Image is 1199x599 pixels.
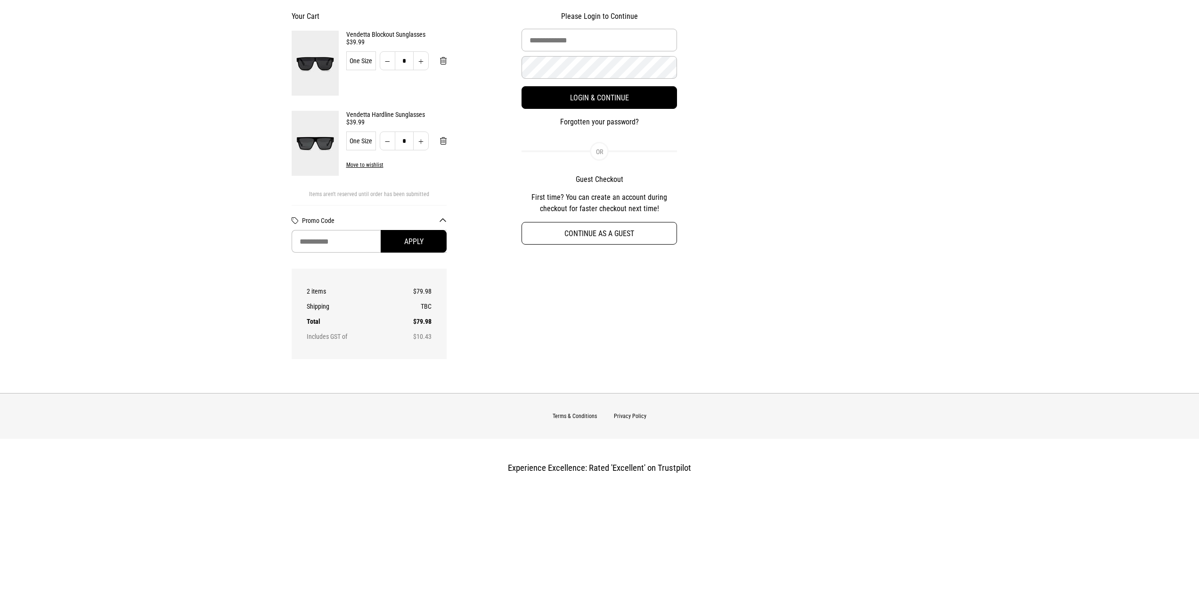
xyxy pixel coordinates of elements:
[346,31,447,38] a: Vendetta Blockout Sunglasses
[392,299,432,314] td: TBC
[553,413,597,419] a: Terms & Conditions
[432,131,454,150] button: Remove from cart
[307,329,393,344] th: Includes GST of
[346,111,447,118] a: Vendetta Hardline Sunglasses
[752,12,907,177] iframe: Customer reviews powered by Trustpilot
[522,56,677,79] input: Password
[392,284,432,299] td: $79.98
[307,299,393,314] th: Shipping
[292,31,339,96] img: Vendetta Blockout Sunglasses
[380,51,395,70] button: Decrease quantity
[307,284,393,299] th: 2 items
[364,482,835,595] iframe: Customer reviews powered by Trustpilot
[522,86,677,109] button: Login & Continue
[392,329,432,344] td: $10.43
[380,131,395,150] button: Decrease quantity
[292,12,447,21] h2: Your Cart
[346,118,447,126] div: $39.99
[292,230,447,253] input: Promo Code
[432,51,454,70] button: Remove from cart
[339,162,383,168] button: Move to wishlist
[413,131,429,150] button: Increase quantity
[522,116,677,128] button: Forgotten your password?
[522,12,677,21] h2: Please Login to Continue
[413,51,429,70] button: Increase quantity
[392,314,432,329] td: $79.98
[614,413,646,419] a: Privacy Policy
[522,29,677,51] input: Email Address
[522,192,677,214] p: First time? You can create an account during checkout for faster checkout next time!
[381,230,447,253] button: Apply
[346,38,447,46] div: $39.99
[395,51,414,70] input: Quantity
[395,131,414,150] input: Quantity
[292,191,447,205] div: Items aren't reserved until order has been submitted
[522,175,677,184] h2: Guest Checkout
[522,222,677,245] button: Continue as a guest
[307,314,393,329] th: Total
[302,217,447,224] button: Promo Code
[364,463,835,473] h3: Experience Excellence: Rated 'Excellent' on Trustpilot
[346,131,376,150] div: One Size
[346,51,376,70] div: One Size
[292,111,339,176] img: Vendetta Hardline Sunglasses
